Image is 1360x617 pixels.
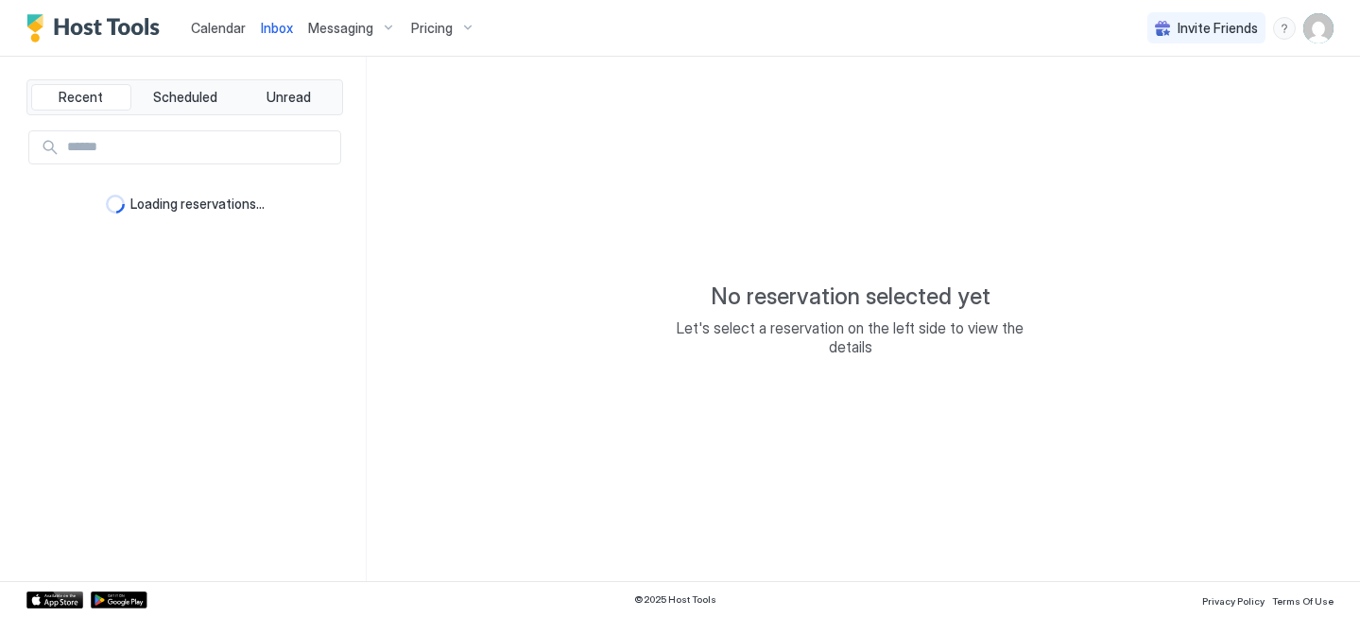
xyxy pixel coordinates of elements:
input: Input Field [60,131,340,163]
span: Inbox [261,20,293,36]
button: Unread [238,84,338,111]
a: Calendar [191,18,246,38]
span: Calendar [191,20,246,36]
span: Terms Of Use [1272,595,1334,607]
span: Scheduled [153,89,217,106]
div: menu [1273,17,1296,40]
span: Privacy Policy [1202,595,1265,607]
span: No reservation selected yet [711,283,990,311]
div: User profile [1303,13,1334,43]
button: Scheduled [135,84,235,111]
a: Inbox [261,18,293,38]
span: Loading reservations... [130,196,265,213]
span: Pricing [411,20,453,37]
span: Messaging [308,20,373,37]
a: Terms Of Use [1272,590,1334,609]
span: Let's select a reservation on the left side to view the details [662,318,1040,356]
div: loading [106,195,125,214]
a: Google Play Store [91,591,147,608]
span: Invite Friends [1178,20,1258,37]
span: Recent [59,89,103,106]
button: Recent [31,84,131,111]
span: © 2025 Host Tools [634,593,716,606]
div: tab-group [26,79,343,115]
a: App Store [26,591,83,608]
span: Unread [267,89,311,106]
a: Host Tools Logo [26,14,168,43]
a: Privacy Policy [1202,590,1265,609]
